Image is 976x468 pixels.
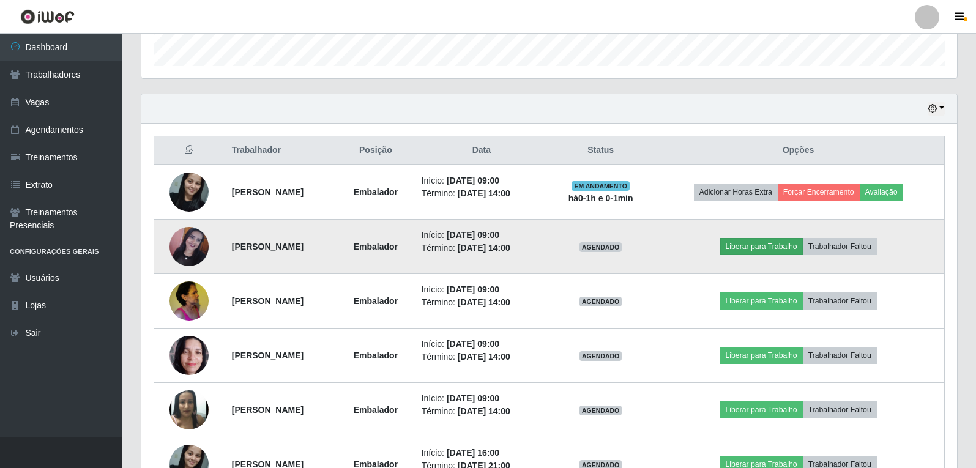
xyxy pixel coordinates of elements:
time: [DATE] 09:00 [447,284,499,294]
time: [DATE] 09:00 [447,393,499,403]
time: [DATE] 14:00 [458,243,510,253]
button: Liberar para Trabalho [720,347,803,364]
time: [DATE] 09:00 [447,339,499,349]
th: Data [414,136,549,165]
li: Término: [422,242,542,254]
strong: [PERSON_NAME] [232,296,304,306]
img: 1732819988000.jpeg [169,386,209,434]
strong: [PERSON_NAME] [232,405,304,415]
span: AGENDADO [579,297,622,306]
li: Início: [422,447,542,459]
th: Posição [337,136,414,165]
button: Trabalhador Faltou [803,347,877,364]
span: AGENDADO [579,406,622,415]
button: Liberar para Trabalho [720,401,803,418]
li: Início: [422,392,542,405]
li: Término: [422,351,542,363]
button: Adicionar Horas Extra [694,184,778,201]
th: Trabalhador [225,136,337,165]
li: Término: [422,187,542,200]
img: CoreUI Logo [20,9,75,24]
time: [DATE] 09:00 [447,230,499,240]
strong: Embalador [354,405,398,415]
li: Término: [422,405,542,418]
button: Liberar para Trabalho [720,292,803,310]
strong: há 0-1 h e 0-1 min [568,193,633,203]
span: EM ANDAMENTO [572,181,630,191]
strong: Embalador [354,351,398,360]
time: [DATE] 09:00 [447,176,499,185]
li: Início: [422,229,542,242]
strong: [PERSON_NAME] [232,187,304,197]
button: Liberar para Trabalho [720,238,803,255]
strong: Embalador [354,296,398,306]
time: [DATE] 14:00 [458,188,510,198]
button: Trabalhador Faltou [803,292,877,310]
span: AGENDADO [579,351,622,361]
th: Opções [652,136,944,165]
img: 1752499690681.jpeg [169,227,209,266]
th: Status [549,136,652,165]
button: Forçar Encerramento [778,184,860,201]
strong: Embalador [354,242,398,251]
li: Início: [422,338,542,351]
time: [DATE] 14:00 [458,406,510,416]
span: AGENDADO [579,242,622,252]
li: Início: [422,174,542,187]
strong: [PERSON_NAME] [232,351,304,360]
strong: Embalador [354,187,398,197]
button: Trabalhador Faltou [803,238,877,255]
strong: [PERSON_NAME] [232,242,304,251]
time: [DATE] 14:00 [458,297,510,307]
img: 1739839717367.jpeg [169,275,209,327]
time: [DATE] 16:00 [447,448,499,458]
time: [DATE] 14:00 [458,352,510,362]
li: Término: [422,296,542,309]
img: 1651018205499.jpeg [169,166,209,218]
li: Início: [422,283,542,296]
img: 1726745680631.jpeg [169,329,209,381]
button: Trabalhador Faltou [803,401,877,418]
button: Avaliação [860,184,903,201]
